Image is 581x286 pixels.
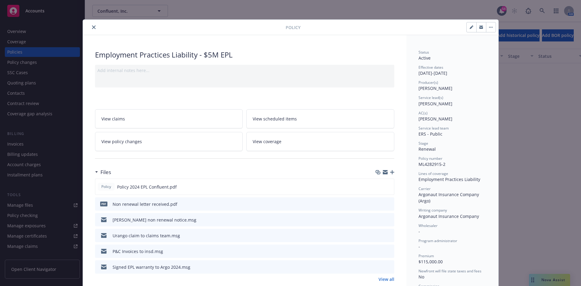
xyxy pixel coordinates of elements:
[117,184,177,190] span: Policy 2024 EPL Confluent.pdf
[419,126,449,131] span: Service lead team
[253,138,281,145] span: View coverage
[95,168,111,176] div: Files
[419,65,486,76] div: [DATE] - [DATE]
[95,50,394,60] div: Employment Practices Liability - $5M EPL
[386,201,392,207] button: preview file
[100,202,107,206] span: pdf
[376,184,381,190] button: download file
[377,264,382,270] button: download file
[246,109,394,128] a: View scheduled items
[419,259,443,265] span: $115,000.00
[419,80,438,85] span: Producer(s)
[419,156,442,161] span: Policy number
[419,146,436,152] span: Renewal
[100,184,112,189] span: Policy
[246,132,394,151] a: View coverage
[419,50,429,55] span: Status
[419,223,438,228] span: Wholesaler
[377,217,382,223] button: download file
[419,110,428,116] span: AC(s)
[113,201,177,207] div: Non renewal letter received.pdf
[386,217,392,223] button: preview file
[419,65,443,70] span: Effective dates
[419,274,424,280] span: No
[419,186,431,191] span: Carrier
[377,232,382,239] button: download file
[253,116,297,122] span: View scheduled items
[100,168,111,176] h3: Files
[386,248,392,255] button: preview file
[419,171,448,176] span: Lines of coverage
[113,248,163,255] div: P&C Invoices to insd.msg
[419,101,452,107] span: [PERSON_NAME]
[419,253,434,258] span: Premium
[386,184,392,190] button: preview file
[419,213,479,219] span: Argonaut Insurance Company
[101,116,125,122] span: View claims
[377,248,382,255] button: download file
[113,264,190,270] div: Signed EPL warranty to Argo 2024.msg
[97,67,392,74] div: Add internal notes here...
[113,217,196,223] div: [PERSON_NAME] non renewal notice.msg
[419,161,445,167] span: ML4282915-2
[419,244,420,249] span: -
[419,141,428,146] span: Stage
[377,201,382,207] button: download file
[95,132,243,151] a: View policy changes
[90,24,97,31] button: close
[419,131,442,137] span: ERS - Public
[419,176,486,182] div: Employment Practices Liability
[419,192,480,204] span: Argonaut Insurance Company (Argo)
[419,95,443,100] span: Service lead(s)
[419,55,431,61] span: Active
[419,116,452,122] span: [PERSON_NAME]
[379,276,394,282] a: View all
[113,232,180,239] div: Urango claim to claims team.msg
[101,138,142,145] span: View policy changes
[419,238,457,243] span: Program administrator
[419,268,481,274] span: Newfront will file state taxes and fees
[419,85,452,91] span: [PERSON_NAME]
[95,109,243,128] a: View claims
[386,264,392,270] button: preview file
[419,228,420,234] span: -
[286,24,300,31] span: Policy
[419,208,447,213] span: Writing company
[386,232,392,239] button: preview file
